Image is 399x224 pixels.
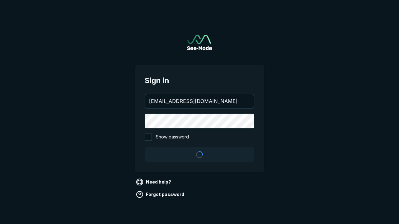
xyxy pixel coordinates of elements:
img: See-Mode Logo [187,35,212,50]
a: Need help? [135,177,174,187]
input: your@email.com [145,94,254,108]
span: Sign in [145,75,254,86]
a: Go to sign in [187,35,212,50]
a: Forgot password [135,189,187,199]
span: Show password [156,133,189,141]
